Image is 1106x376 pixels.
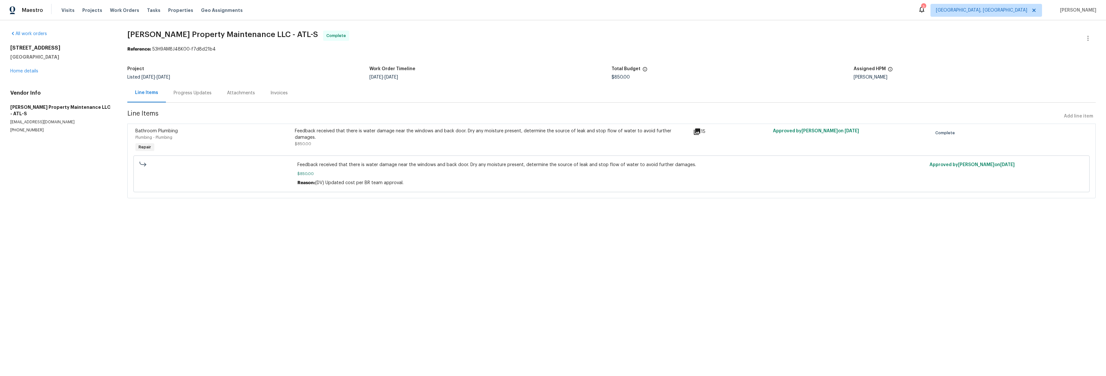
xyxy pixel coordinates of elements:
span: $850.00 [297,171,925,177]
h5: [GEOGRAPHIC_DATA] [10,54,112,60]
div: 53H9AM8J48K00-f7d8d21b4 [127,46,1096,52]
span: [DATE] [845,129,859,133]
span: Bathroom Plumbing [135,129,178,133]
span: Approved by [PERSON_NAME] on [929,163,1015,167]
span: Maestro [22,7,43,14]
span: [DATE] [157,75,170,80]
b: Reference: [127,47,151,52]
div: 15 [693,128,769,136]
p: [PHONE_NUMBER] [10,127,112,133]
span: Tasks [147,8,160,13]
h5: [PERSON_NAME] Property Maintenance LLC - ATL-S [10,104,112,117]
span: [DATE] [1000,163,1015,167]
span: - [369,75,398,80]
span: Visits [61,7,75,14]
span: $850.00 [612,75,630,80]
h4: Vendor Info [10,90,112,96]
span: Line Items [127,110,1061,122]
div: Progress Updates [174,90,212,96]
span: [GEOGRAPHIC_DATA], [GEOGRAPHIC_DATA] [936,7,1027,14]
span: [DATE] [141,75,155,80]
span: (DV) Updated cost per BR team approval. [315,181,403,185]
span: Plumbing - Plumbing [135,136,172,139]
span: Projects [82,7,102,14]
a: All work orders [10,32,47,36]
div: Invoices [270,90,288,96]
span: Approved by [PERSON_NAME] on [773,129,859,133]
span: Reason: [297,181,315,185]
span: Geo Assignments [201,7,243,14]
div: Attachments [227,90,255,96]
span: Listed [127,75,170,80]
h5: Assigned HPM [854,67,886,71]
span: Feedback received that there is water damage near the windows and back door. Dry any moisture pre... [297,162,925,168]
span: The hpm assigned to this work order. [888,67,893,75]
span: Work Orders [110,7,139,14]
span: Complete [326,33,349,39]
div: [PERSON_NAME] [854,75,1096,80]
span: Repair [136,144,154,150]
h5: Total Budget [612,67,640,71]
div: Line Items [135,89,158,96]
span: The total cost of line items that have been proposed by Opendoor. This sum includes line items th... [642,67,648,75]
span: [PERSON_NAME] Property Maintenance LLC - ATL-S [127,31,318,38]
span: [PERSON_NAME] [1057,7,1096,14]
span: - [141,75,170,80]
div: 3 [921,4,926,10]
span: [DATE] [385,75,398,80]
h5: Work Order Timeline [369,67,415,71]
span: Properties [168,7,193,14]
span: Complete [935,130,957,136]
span: [DATE] [369,75,383,80]
h2: [STREET_ADDRESS] [10,45,112,51]
p: [EMAIL_ADDRESS][DOMAIN_NAME] [10,119,112,125]
span: $850.00 [295,142,311,146]
h5: Project [127,67,144,71]
div: Feedback received that there is water damage near the windows and back door. Dry any moisture pre... [295,128,689,141]
a: Home details [10,69,38,73]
